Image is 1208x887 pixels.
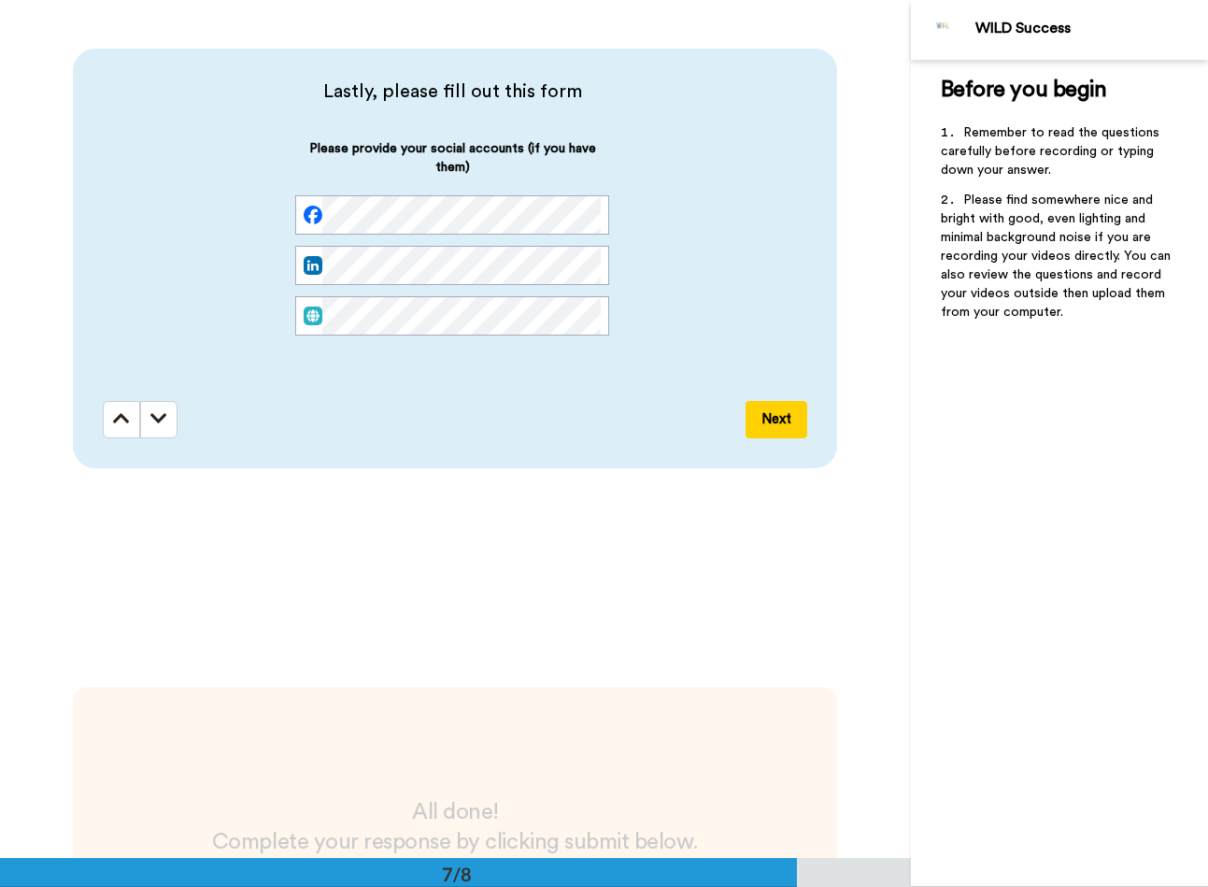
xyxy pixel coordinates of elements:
[103,79,802,105] span: Lastly, please fill out this form
[975,20,1207,37] div: WILD Success
[941,79,1106,101] span: Before you begin
[746,401,807,438] button: Next
[304,307,322,325] img: web.svg
[921,7,966,52] img: Profile Image
[304,206,322,224] img: facebook.svg
[941,193,1174,319] span: Please find somewhere nice and bright with good, even lighting and minimal background noise if yo...
[941,126,1163,177] span: Remember to read the questions carefully before recording or typing down your answer.
[304,256,322,275] img: linked-in.png
[295,139,609,195] span: Please provide your social accounts (if you have them)
[412,861,502,887] div: 7/8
